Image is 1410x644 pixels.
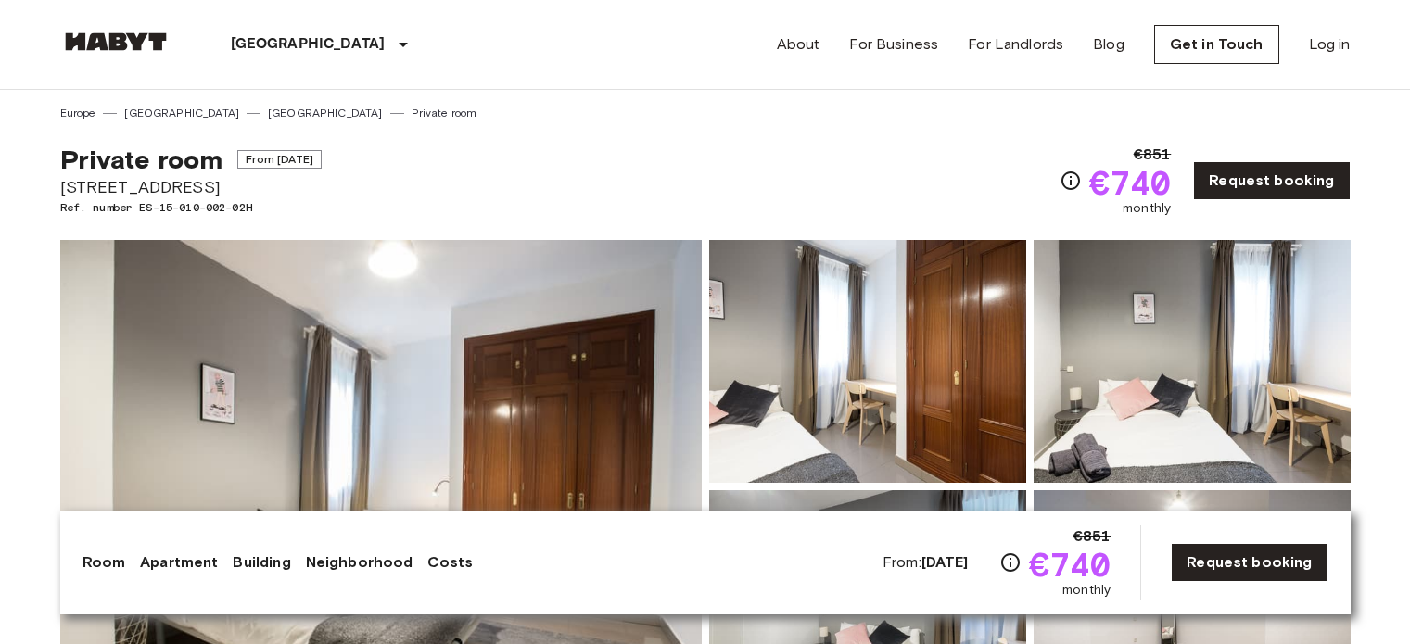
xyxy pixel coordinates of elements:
[1171,543,1327,582] a: Request booking
[1060,170,1082,192] svg: Check cost overview for full price breakdown. Please note that discounts apply to new joiners onl...
[60,105,96,121] a: Europe
[60,199,322,216] span: Ref. number ES-15-010-002-02H
[140,551,218,574] a: Apartment
[999,551,1022,574] svg: Check cost overview for full price breakdown. Please note that discounts apply to new joiners onl...
[1073,525,1111,548] span: €851
[60,32,171,51] img: Habyt
[237,150,322,169] span: From [DATE]
[1134,144,1172,166] span: €851
[1123,199,1171,218] span: monthly
[233,551,290,574] a: Building
[849,33,938,56] a: For Business
[883,552,969,573] span: From:
[777,33,820,56] a: About
[231,33,386,56] p: [GEOGRAPHIC_DATA]
[709,240,1026,483] img: Picture of unit ES-15-010-002-02H
[412,105,477,121] a: Private room
[1193,161,1350,200] a: Request booking
[1309,33,1351,56] a: Log in
[83,551,126,574] a: Room
[60,144,223,175] span: Private room
[921,553,969,571] b: [DATE]
[60,175,322,199] span: [STREET_ADDRESS]
[268,105,383,121] a: [GEOGRAPHIC_DATA]
[427,551,473,574] a: Costs
[1089,166,1172,199] span: €740
[1034,240,1351,483] img: Picture of unit ES-15-010-002-02H
[1154,25,1279,64] a: Get in Touch
[1062,581,1111,600] span: monthly
[1093,33,1124,56] a: Blog
[124,105,239,121] a: [GEOGRAPHIC_DATA]
[968,33,1063,56] a: For Landlords
[1029,548,1111,581] span: €740
[306,551,413,574] a: Neighborhood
